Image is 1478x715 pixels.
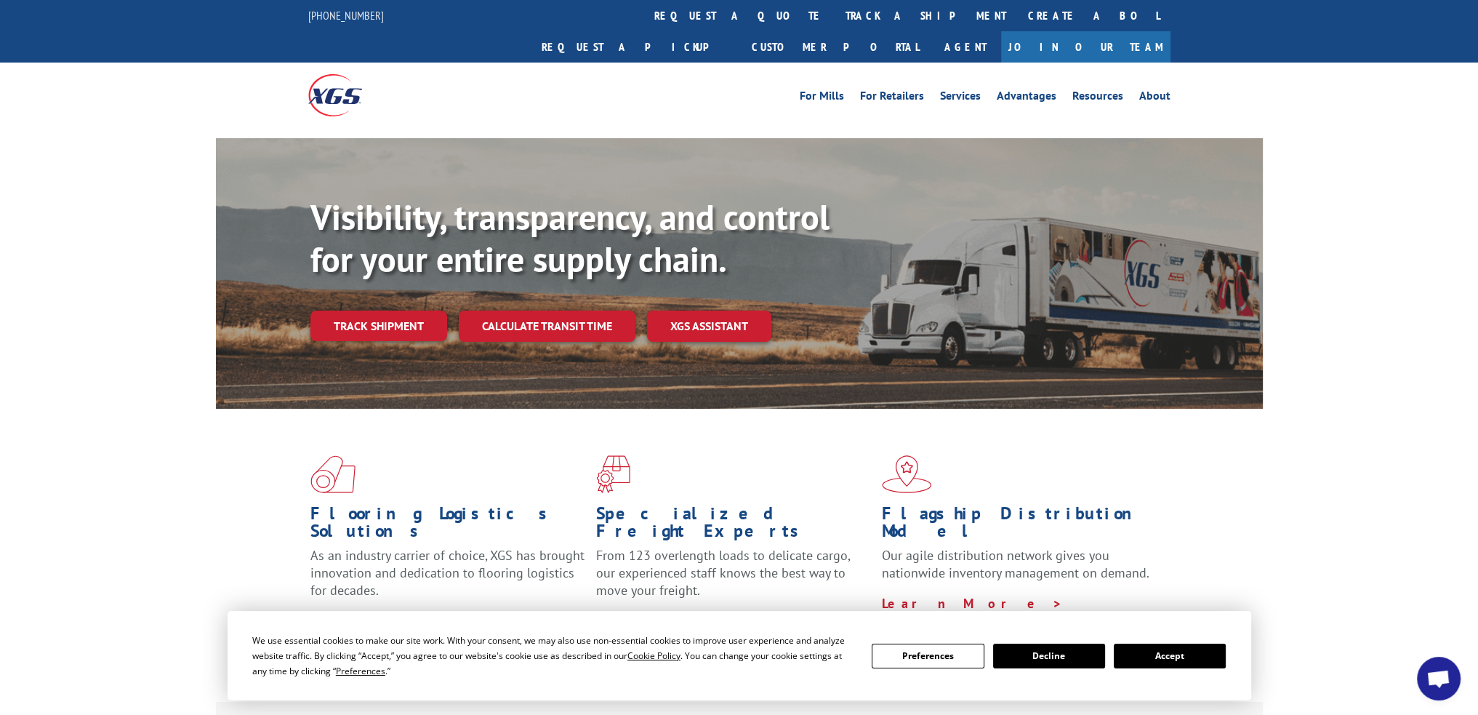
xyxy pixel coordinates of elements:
[336,665,385,677] span: Preferences
[1114,644,1226,668] button: Accept
[741,31,930,63] a: Customer Portal
[930,31,1001,63] a: Agent
[308,8,384,23] a: [PHONE_NUMBER]
[310,505,585,547] h1: Flooring Logistics Solutions
[882,547,1149,581] span: Our agile distribution network gives you nationwide inventory management on demand.
[596,505,871,547] h1: Specialized Freight Experts
[872,644,984,668] button: Preferences
[882,505,1157,547] h1: Flagship Distribution Model
[647,311,771,342] a: XGS ASSISTANT
[596,547,871,612] p: From 123 overlength loads to delicate cargo, our experienced staff knows the best way to move you...
[997,90,1056,106] a: Advantages
[310,547,585,599] span: As an industry carrier of choice, XGS has brought innovation and dedication to flooring logistics...
[993,644,1105,668] button: Decline
[459,311,635,342] a: Calculate transit time
[531,31,741,63] a: Request a pickup
[627,650,680,662] span: Cookie Policy
[310,311,447,341] a: Track shipment
[882,595,1063,612] a: Learn More >
[1417,657,1461,700] div: Open chat
[940,90,981,106] a: Services
[1139,90,1170,106] a: About
[882,455,932,493] img: xgs-icon-flagship-distribution-model-red
[800,90,844,106] a: For Mills
[252,633,854,679] div: We use essential cookies to make our site work. With your consent, we may also use non-essential ...
[228,611,1251,700] div: Cookie Consent Prompt
[596,455,630,493] img: xgs-icon-focused-on-flooring-red
[310,455,356,493] img: xgs-icon-total-supply-chain-intelligence-red
[310,194,830,281] b: Visibility, transparency, and control for your entire supply chain.
[860,90,924,106] a: For Retailers
[1001,31,1170,63] a: Join Our Team
[1072,90,1123,106] a: Resources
